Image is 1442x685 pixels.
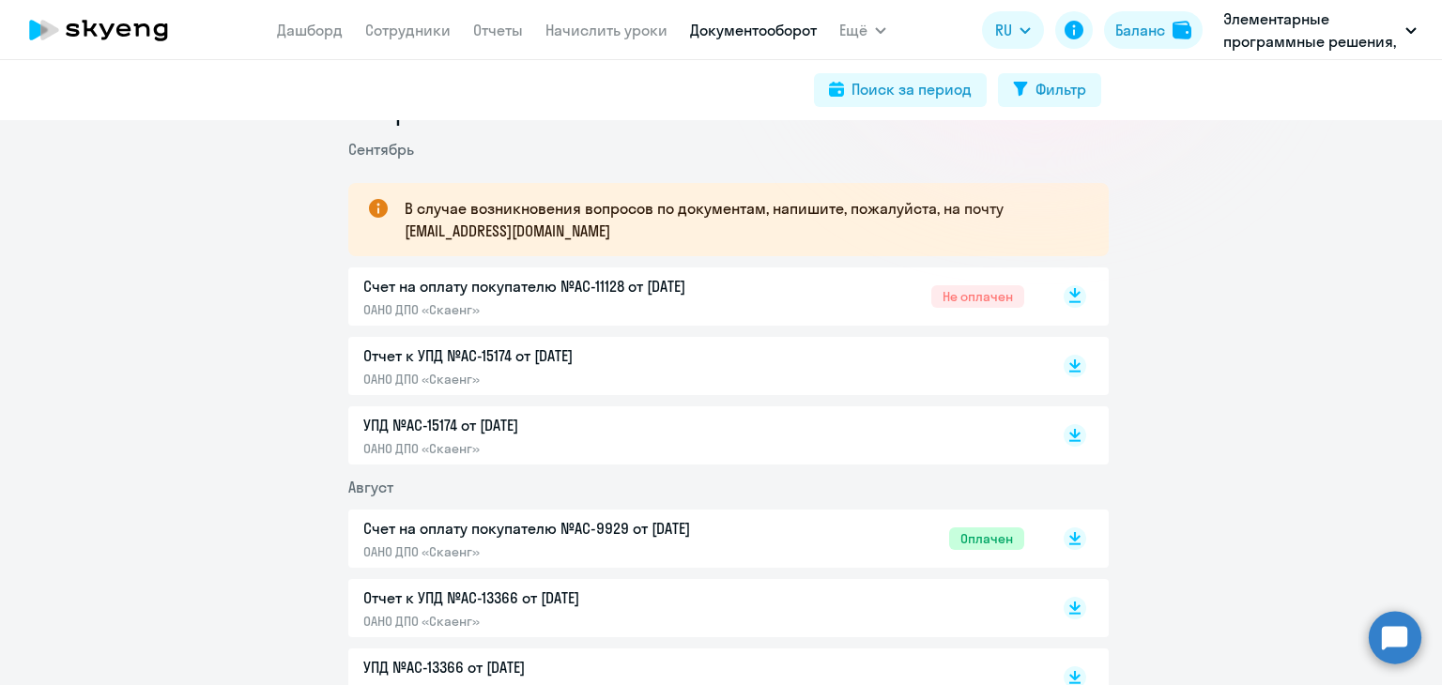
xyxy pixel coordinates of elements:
p: Счет на оплату покупателю №AC-11128 от [DATE] [363,275,758,297]
span: Не оплачен [931,285,1024,308]
button: Ещё [839,11,886,49]
span: Август [348,478,393,496]
a: Документооборот [690,21,817,39]
button: Элементарные программные решения, ЭЛЕМЕНТАРНЫЕ ПРОГРАММНЫЕ РЕШЕНИЯ, ООО [1214,8,1426,53]
a: Отчеты [473,21,523,39]
span: Ещё [839,19,867,41]
a: Счет на оплату покупателю №AC-11128 от [DATE]ОАНО ДПО «Скаенг»Не оплачен [363,275,1024,318]
a: Отчет к УПД №AC-15174 от [DATE]ОАНО ДПО «Скаенг» [363,344,1024,388]
p: УПД №AC-15174 от [DATE] [363,414,758,436]
a: Дашборд [277,21,343,39]
button: Балансbalance [1104,11,1203,49]
span: Сентябрь [348,140,414,159]
p: ОАНО ДПО «Скаенг» [363,543,758,560]
a: УПД №AC-15174 от [DATE]ОАНО ДПО «Скаенг» [363,414,1024,457]
button: Поиск за период [814,73,987,107]
p: ОАНО ДПО «Скаенг» [363,440,758,457]
p: ОАНО ДПО «Скаенг» [363,301,758,318]
a: Сотрудники [365,21,451,39]
p: Отчет к УПД №AC-13366 от [DATE] [363,586,758,609]
p: В случае возникновения вопросов по документам, напишите, пожалуйста, на почту [EMAIL_ADDRESS][DOM... [405,197,1075,242]
a: Счет на оплату покупателю №AC-9929 от [DATE]ОАНО ДПО «Скаенг»Оплачен [363,517,1024,560]
p: Элементарные программные решения, ЭЛЕМЕНТАРНЫЕ ПРОГРАММНЫЕ РЕШЕНИЯ, ООО [1223,8,1398,53]
span: Оплачен [949,527,1024,550]
img: balance [1173,21,1191,39]
span: RU [995,19,1012,41]
a: Отчет к УПД №AC-13366 от [DATE]ОАНО ДПО «Скаенг» [363,586,1024,630]
p: УПД №AC-13366 от [DATE] [363,656,758,678]
div: Баланс [1115,19,1165,41]
button: Фильтр [998,73,1101,107]
p: ОАНО ДПО «Скаенг» [363,613,758,630]
a: Начислить уроки [545,21,667,39]
p: Отчет к УПД №AC-15174 от [DATE] [363,344,758,367]
p: Счет на оплату покупателю №AC-9929 от [DATE] [363,517,758,540]
button: RU [982,11,1044,49]
div: Поиск за период [851,78,972,100]
p: ОАНО ДПО «Скаенг» [363,371,758,388]
div: Фильтр [1035,78,1086,100]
